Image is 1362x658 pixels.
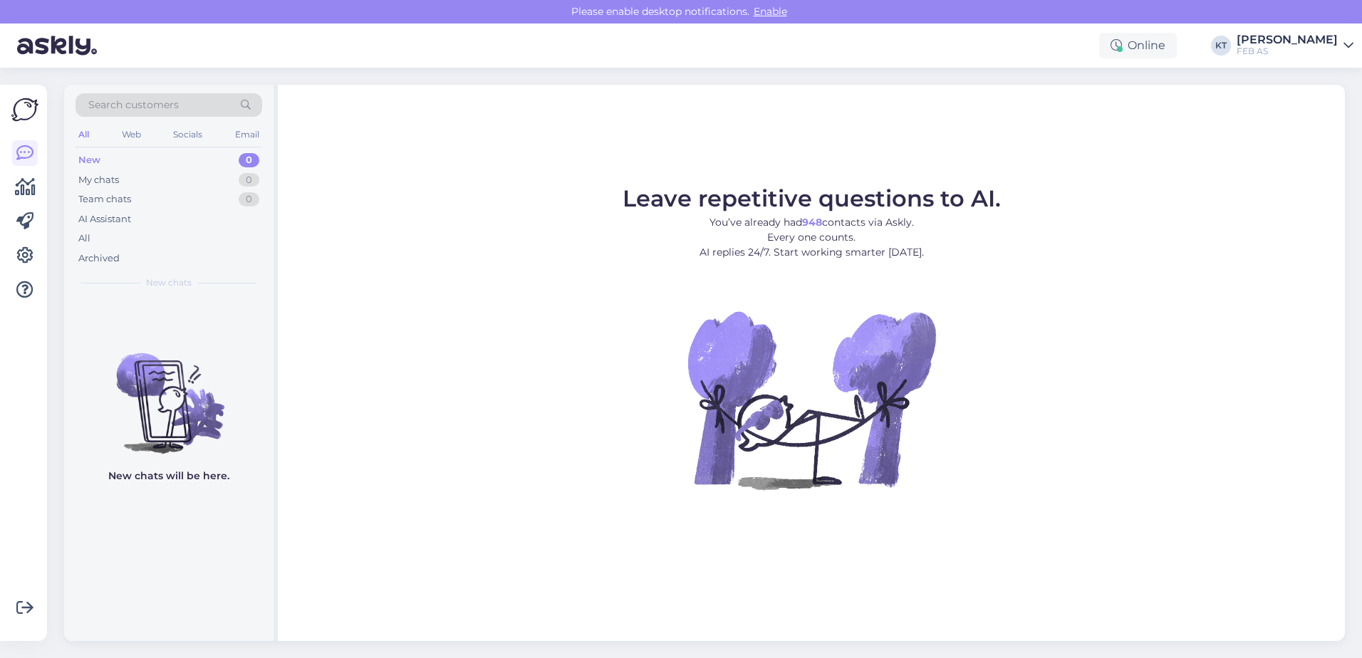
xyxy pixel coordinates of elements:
[170,125,205,144] div: Socials
[239,192,259,207] div: 0
[232,125,262,144] div: Email
[108,469,229,484] p: New chats will be here.
[78,212,131,226] div: AI Assistant
[78,173,119,187] div: My chats
[623,215,1001,260] p: You’ve already had contacts via Askly. Every one counts. AI replies 24/7. Start working smarter [...
[239,173,259,187] div: 0
[683,271,940,528] img: No Chat active
[1099,33,1177,58] div: Online
[11,96,38,123] img: Askly Logo
[239,153,259,167] div: 0
[78,251,120,266] div: Archived
[76,125,92,144] div: All
[64,328,274,456] img: No chats
[1211,36,1231,56] div: KT
[623,184,1001,212] span: Leave repetitive questions to AI.
[88,98,179,113] span: Search customers
[1237,34,1353,57] a: [PERSON_NAME]FEB AS
[78,192,131,207] div: Team chats
[78,231,90,246] div: All
[1237,46,1338,57] div: FEB AS
[119,125,144,144] div: Web
[146,276,192,289] span: New chats
[78,153,100,167] div: New
[1237,34,1338,46] div: [PERSON_NAME]
[749,5,791,18] span: Enable
[802,216,822,229] b: 948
